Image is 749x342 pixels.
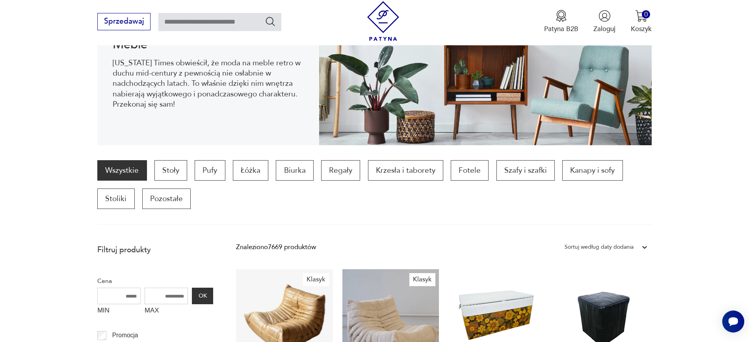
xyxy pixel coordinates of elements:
[496,160,555,181] a: Szafy i szafki
[544,24,578,33] p: Patyna B2B
[97,245,213,255] p: Filtruj produkty
[97,160,147,181] a: Wszystkie
[544,10,578,33] button: Patyna B2B
[319,4,652,145] img: Meble
[97,19,151,25] a: Sprzedawaj
[233,160,268,181] a: Łóżka
[276,160,313,181] a: Biurka
[722,311,744,333] iframe: Smartsupp widget button
[97,304,141,319] label: MIN
[145,304,188,319] label: MAX
[642,10,650,18] div: 0
[97,13,151,30] button: Sprzedawaj
[142,189,191,209] a: Pozostałe
[593,10,615,33] button: Zaloguj
[565,242,634,252] div: Sortuj według daty dodania
[544,10,578,33] a: Ikona medaluPatyna B2B
[631,10,652,33] button: 0Koszyk
[97,276,213,286] p: Cena
[195,160,225,181] a: Pufy
[113,58,304,110] p: [US_STATE] Times obwieścił, że moda na meble retro w duchu mid-century z pewnością nie osłabnie w...
[555,10,567,22] img: Ikona medalu
[154,160,187,181] a: Stoły
[635,10,647,22] img: Ikona koszyka
[631,24,652,33] p: Koszyk
[192,288,213,304] button: OK
[112,330,138,340] p: Promocja
[265,16,276,27] button: Szukaj
[113,39,304,50] h1: Meble
[593,24,615,33] p: Zaloguj
[598,10,611,22] img: Ikonka użytkownika
[363,1,403,41] img: Patyna - sklep z meblami i dekoracjami vintage
[368,160,443,181] a: Krzesła i taborety
[321,160,360,181] a: Regały
[97,189,134,209] a: Stoliki
[451,160,489,181] a: Fotele
[562,160,623,181] a: Kanapy i sofy
[236,242,316,252] div: Znaleziono 7669 produktów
